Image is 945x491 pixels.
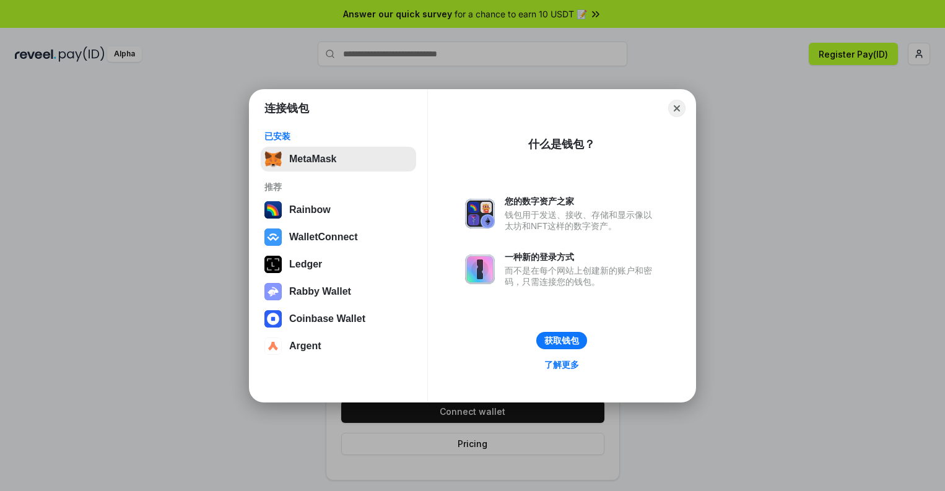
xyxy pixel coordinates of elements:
button: Argent [261,334,416,358]
img: svg+xml,%3Csvg%20width%3D%2228%22%20height%3D%2228%22%20viewBox%3D%220%200%2028%2028%22%20fill%3D... [264,310,282,328]
button: Coinbase Wallet [261,306,416,331]
div: MetaMask [289,154,336,165]
button: WalletConnect [261,225,416,250]
button: Ledger [261,252,416,277]
div: Coinbase Wallet [289,313,365,324]
div: 您的数字资产之家 [505,196,658,207]
img: svg+xml,%3Csvg%20width%3D%2228%22%20height%3D%2228%22%20viewBox%3D%220%200%2028%2028%22%20fill%3D... [264,337,282,355]
button: Rabby Wallet [261,279,416,304]
img: svg+xml,%3Csvg%20xmlns%3D%22http%3A%2F%2Fwww.w3.org%2F2000%2Fsvg%22%20fill%3D%22none%22%20viewBox... [264,283,282,300]
img: svg+xml,%3Csvg%20xmlns%3D%22http%3A%2F%2Fwww.w3.org%2F2000%2Fsvg%22%20fill%3D%22none%22%20viewBox... [465,199,495,228]
div: Rainbow [289,204,331,215]
div: 而不是在每个网站上创建新的账户和密码，只需连接您的钱包。 [505,265,658,287]
img: svg+xml,%3Csvg%20width%3D%2228%22%20height%3D%2228%22%20viewBox%3D%220%200%2028%2028%22%20fill%3D... [264,228,282,246]
div: 已安装 [264,131,412,142]
button: Close [668,100,686,117]
div: WalletConnect [289,232,358,243]
div: 什么是钱包？ [528,137,595,152]
button: Rainbow [261,198,416,222]
img: svg+xml,%3Csvg%20xmlns%3D%22http%3A%2F%2Fwww.w3.org%2F2000%2Fsvg%22%20fill%3D%22none%22%20viewBox... [465,254,495,284]
div: 了解更多 [544,359,579,370]
button: MetaMask [261,147,416,172]
a: 了解更多 [537,357,586,373]
div: 推荐 [264,181,412,193]
div: 获取钱包 [544,335,579,346]
img: svg+xml,%3Csvg%20xmlns%3D%22http%3A%2F%2Fwww.w3.org%2F2000%2Fsvg%22%20width%3D%2228%22%20height%3... [264,256,282,273]
div: 一种新的登录方式 [505,251,658,263]
img: svg+xml,%3Csvg%20fill%3D%22none%22%20height%3D%2233%22%20viewBox%3D%220%200%2035%2033%22%20width%... [264,150,282,168]
div: Ledger [289,259,322,270]
img: svg+xml,%3Csvg%20width%3D%22120%22%20height%3D%22120%22%20viewBox%3D%220%200%20120%20120%22%20fil... [264,201,282,219]
div: 钱包用于发送、接收、存储和显示像以太坊和NFT这样的数字资产。 [505,209,658,232]
div: Rabby Wallet [289,286,351,297]
h1: 连接钱包 [264,101,309,116]
button: 获取钱包 [536,332,587,349]
div: Argent [289,341,321,352]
